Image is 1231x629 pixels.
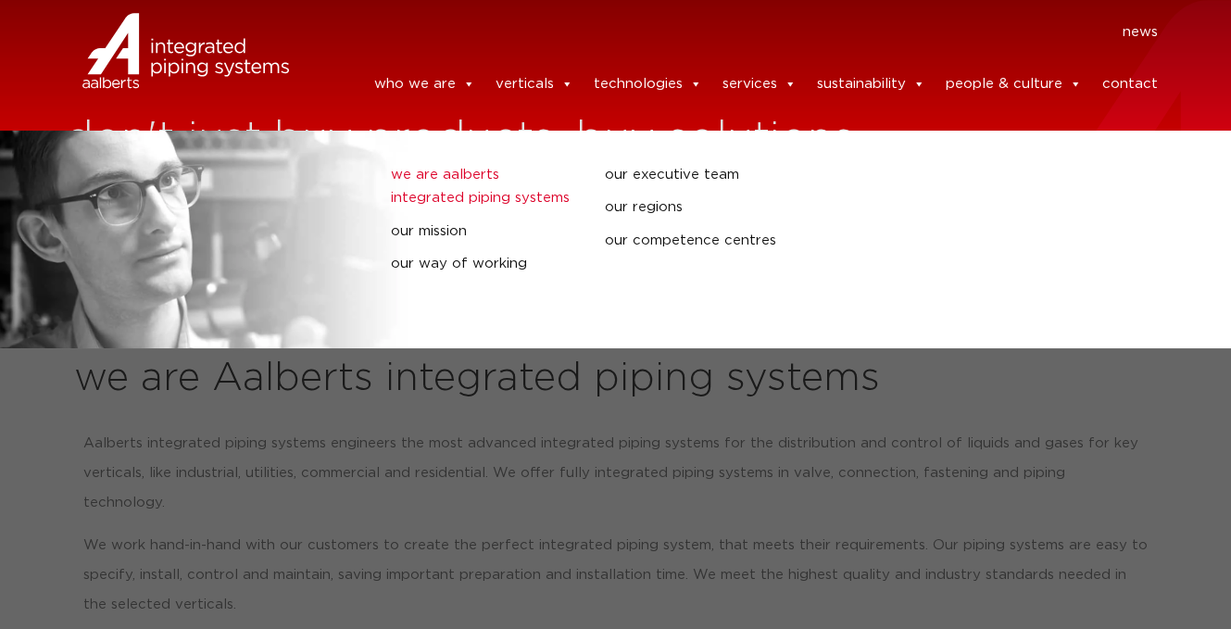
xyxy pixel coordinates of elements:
a: our mission [391,220,576,244]
p: Aalberts integrated piping systems engineers the most advanced integrated piping systems for the ... [83,429,1149,518]
a: who we are [373,66,474,103]
a: our competence centres [605,229,790,253]
a: our regions [605,195,790,220]
p: We work hand-in-hand with our customers to create the perfect integrated piping system, that meet... [83,531,1149,620]
a: news [1122,18,1157,47]
a: contact [1101,66,1157,103]
a: our executive team [605,163,790,187]
a: people & culture [945,66,1081,103]
a: services [722,66,796,103]
a: sustainability [816,66,924,103]
a: verticals [495,66,572,103]
a: technologies [593,66,701,103]
h2: we are Aalberts integrated piping systems [74,357,1158,401]
a: we are Aalberts integrated piping systems [391,163,576,210]
nav: Menu [317,18,1158,47]
a: our way of working [391,252,576,276]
